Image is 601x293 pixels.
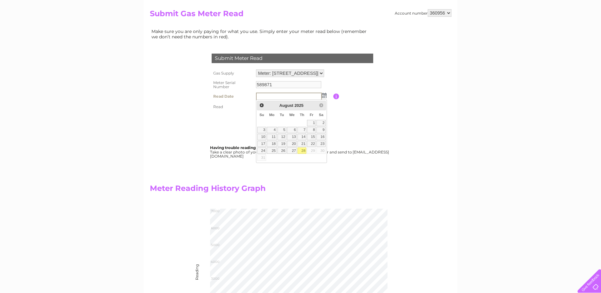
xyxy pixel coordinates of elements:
a: 25 [267,147,277,154]
a: 10 [257,134,266,140]
div: Reading [195,275,199,280]
a: 2 [316,120,325,126]
a: Prev [258,102,265,109]
a: 17 [257,141,266,147]
a: 6 [287,127,297,133]
span: 2025 [294,103,303,108]
b: Having trouble reading your meter? [210,145,281,150]
span: Monday [269,113,275,117]
a: 0333 014 3131 [482,3,525,11]
a: 23 [316,141,325,147]
img: logo.png [21,16,53,36]
a: 15 [307,134,316,140]
a: 27 [287,147,297,154]
a: Contact [559,27,574,32]
a: 16 [316,134,325,140]
a: 1 [307,120,316,126]
span: Saturday [319,113,323,117]
a: Blog [546,27,555,32]
a: 7 [297,127,306,133]
span: August [279,103,293,108]
a: 20 [287,141,297,147]
a: 8 [307,127,316,133]
th: Meter Serial Number [210,79,254,91]
a: Water [489,27,502,32]
div: Account number [395,9,451,17]
span: Wednesday [289,113,295,117]
input: Information [333,94,339,99]
a: 24 [257,147,266,154]
td: Make sure you are only paying for what you use. Simply enter your meter read below (remember we d... [150,27,372,41]
a: 5 [278,127,286,133]
th: Read [210,102,254,112]
a: 28 [297,147,306,154]
a: 3 [257,127,266,133]
span: Tuesday [280,113,284,117]
a: 13 [287,134,297,140]
a: Telecoms [523,27,542,32]
span: Prev [259,103,264,108]
th: Gas Supply [210,68,254,79]
div: Submit Meter Read [212,54,373,63]
a: 14 [297,134,306,140]
a: 4 [267,127,277,133]
a: 22 [307,141,316,147]
h2: Meter Reading History Graph [150,184,372,196]
a: 9 [316,127,325,133]
a: 19 [278,141,286,147]
a: Log out [580,27,595,32]
a: 18 [267,141,277,147]
a: 11 [267,134,277,140]
span: Friday [310,113,314,117]
span: Thursday [300,113,304,117]
a: Energy [505,27,519,32]
div: Clear Business is a trading name of Verastar Limited (registered in [GEOGRAPHIC_DATA] No. 3667643... [151,3,451,31]
th: Read Date [210,91,254,102]
div: Take a clear photo of your readings, tell us which supply it's for and send to [EMAIL_ADDRESS][DO... [210,146,390,159]
h2: Submit Gas Meter Read [150,9,451,21]
a: 26 [278,147,286,154]
span: Sunday [259,113,264,117]
a: 21 [297,141,306,147]
td: Are you sure the read you have entered is correct? [254,112,333,124]
img: ... [322,93,327,98]
a: 12 [278,134,286,140]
